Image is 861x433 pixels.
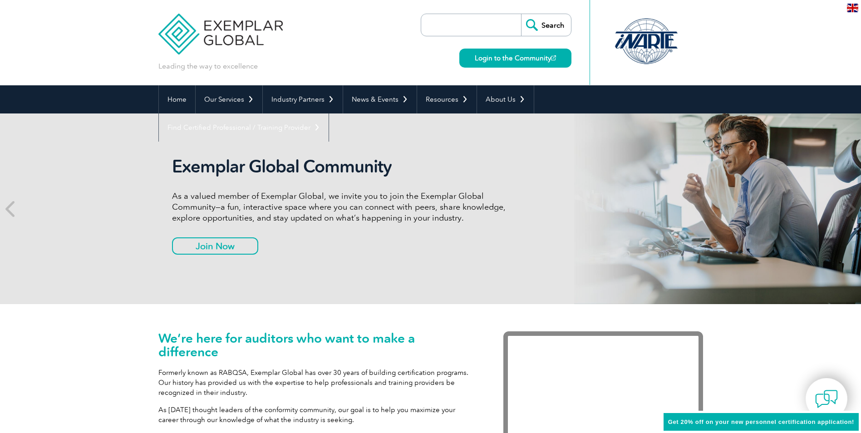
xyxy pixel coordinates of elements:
a: Resources [417,85,477,113]
p: As [DATE] thought leaders of the conformity community, our goal is to help you maximize your care... [158,405,476,425]
span: Get 20% off on your new personnel certification application! [668,418,854,425]
p: Formerly known as RABQSA, Exemplar Global has over 30 years of building certification programs. O... [158,368,476,398]
img: open_square.png [551,55,556,60]
h2: Exemplar Global Community [172,156,512,177]
a: Industry Partners [263,85,343,113]
a: Home [159,85,195,113]
a: About Us [477,85,534,113]
a: Find Certified Professional / Training Provider [159,113,329,142]
p: As a valued member of Exemplar Global, we invite you to join the Exemplar Global Community—a fun,... [172,191,512,223]
h1: We’re here for auditors who want to make a difference [158,331,476,359]
a: Login to the Community [459,49,571,68]
img: en [847,4,858,12]
input: Search [521,14,571,36]
a: Our Services [196,85,262,113]
img: contact-chat.png [815,388,838,410]
a: Join Now [172,237,258,255]
p: Leading the way to excellence [158,61,258,71]
a: News & Events [343,85,417,113]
